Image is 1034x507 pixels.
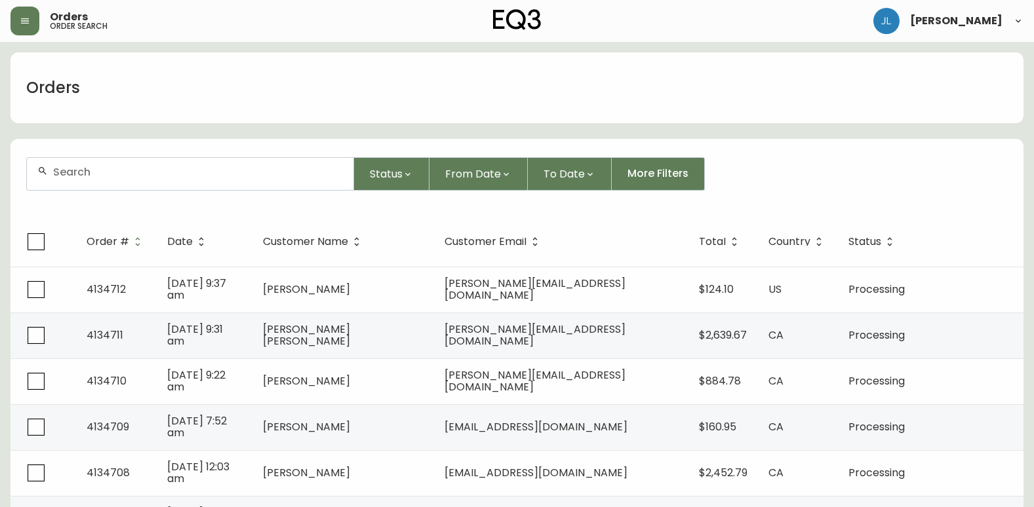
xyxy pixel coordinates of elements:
[768,373,784,388] span: CA
[370,166,403,182] span: Status
[26,77,80,99] h1: Orders
[53,166,343,178] input: Search
[848,282,905,297] span: Processing
[445,238,527,246] span: Customer Email
[768,465,784,480] span: CA
[445,236,544,248] span: Customer Email
[445,166,501,182] span: From Date
[528,157,612,191] button: To Date
[768,328,784,343] span: CA
[263,373,350,388] span: [PERSON_NAME]
[87,238,129,246] span: Order #
[263,282,350,297] span: [PERSON_NAME]
[848,238,881,246] span: Status
[445,367,626,394] span: [PERSON_NAME][EMAIL_ADDRESS][DOMAIN_NAME]
[699,236,743,248] span: Total
[445,465,627,480] span: [EMAIL_ADDRESS][DOMAIN_NAME]
[873,8,900,34] img: 1c9c23e2a847dab86f8017579b61559c
[263,419,350,434] span: [PERSON_NAME]
[493,9,542,30] img: logo
[612,157,705,191] button: More Filters
[87,373,127,388] span: 4134710
[167,276,226,303] span: [DATE] 9:37 am
[263,322,350,348] span: [PERSON_NAME] [PERSON_NAME]
[87,419,129,434] span: 4134709
[699,419,736,434] span: $160.95
[167,413,227,440] span: [DATE] 7:52 am
[699,238,726,246] span: Total
[87,328,123,343] span: 4134711
[768,238,810,246] span: Country
[263,236,365,248] span: Customer Name
[768,419,784,434] span: CA
[848,465,905,480] span: Processing
[544,166,585,182] span: To Date
[699,373,741,388] span: $884.78
[445,276,626,303] span: [PERSON_NAME][EMAIL_ADDRESS][DOMAIN_NAME]
[167,236,210,248] span: Date
[768,236,827,248] span: Country
[87,465,130,480] span: 4134708
[167,367,226,394] span: [DATE] 9:22 am
[167,322,223,348] span: [DATE] 9:31 am
[429,157,528,191] button: From Date
[699,465,747,480] span: $2,452.79
[87,236,146,248] span: Order #
[699,282,734,297] span: $124.10
[263,465,350,480] span: [PERSON_NAME]
[910,16,1003,26] span: [PERSON_NAME]
[263,238,348,246] span: Customer Name
[445,419,627,434] span: [EMAIL_ADDRESS][DOMAIN_NAME]
[848,236,898,248] span: Status
[50,22,108,30] h5: order search
[848,419,905,434] span: Processing
[768,282,782,297] span: US
[167,238,193,246] span: Date
[167,459,229,486] span: [DATE] 12:03 am
[848,328,905,343] span: Processing
[627,166,688,181] span: More Filters
[354,157,429,191] button: Status
[445,322,626,348] span: [PERSON_NAME][EMAIL_ADDRESS][DOMAIN_NAME]
[87,282,126,297] span: 4134712
[699,328,747,343] span: $2,639.67
[848,373,905,388] span: Processing
[50,12,88,22] span: Orders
